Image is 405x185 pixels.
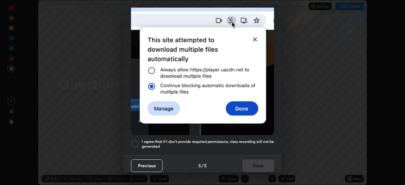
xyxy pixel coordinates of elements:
[198,162,201,169] h4: 5
[204,162,207,169] h4: 5
[202,162,203,169] h4: /
[131,159,163,172] button: Previous
[142,139,274,149] h5: I agree that if I don't provide required permissions, class recording will not be generated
